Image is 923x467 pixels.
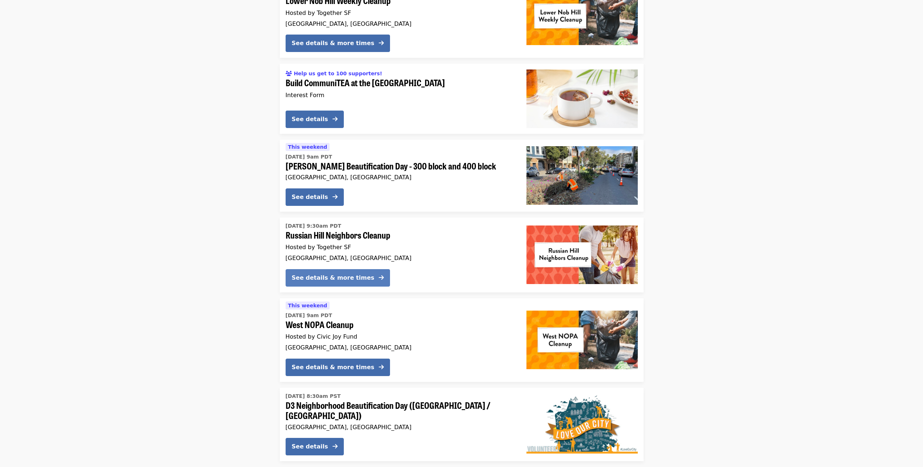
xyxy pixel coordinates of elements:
[286,35,390,52] button: See details & more times
[292,193,328,201] div: See details
[333,116,338,123] i: arrow-right icon
[286,319,515,330] span: West NOPA Cleanup
[288,144,327,150] span: This weekend
[286,161,515,171] span: [PERSON_NAME] Beautification Day - 300 block and 400 block
[286,174,515,181] div: [GEOGRAPHIC_DATA], [GEOGRAPHIC_DATA]
[286,71,292,77] i: users icon
[379,364,384,371] i: arrow-right icon
[526,395,638,454] img: D3 Neighborhood Beautification Day (North Beach / Russian Hill) organized by SF Public Works
[379,274,384,281] i: arrow-right icon
[379,40,384,47] i: arrow-right icon
[286,424,515,431] div: [GEOGRAPHIC_DATA], [GEOGRAPHIC_DATA]
[280,388,644,462] a: See details for "D3 Neighborhood Beautification Day (North Beach / Russian Hill)"
[286,111,344,128] button: See details
[286,392,341,400] time: [DATE] 8:30am PST
[280,140,644,212] a: See details for "Guerrero Beautification Day - 300 block and 400 block"
[292,442,328,451] div: See details
[286,312,332,319] time: [DATE] 9am PDT
[292,363,374,372] div: See details & more times
[286,359,390,376] button: See details & more times
[526,225,638,284] img: Russian Hill Neighbors Cleanup organized by Together SF
[286,438,344,455] button: See details
[288,303,327,308] span: This weekend
[526,311,638,369] img: West NOPA Cleanup organized by Civic Joy Fund
[286,400,515,421] span: D3 Neighborhood Beautification Day ([GEOGRAPHIC_DATA] / [GEOGRAPHIC_DATA])
[286,333,357,340] span: Hosted by Civic Joy Fund
[286,92,325,99] span: Interest Form
[526,146,638,204] img: Guerrero Beautification Day - 300 block and 400 block organized by SF Public Works
[286,222,341,230] time: [DATE] 9:30am PDT
[286,153,332,161] time: [DATE] 9am PDT
[280,64,644,133] a: See details for "Build CommuniTEA at the Street Tree Nursery"
[286,255,515,262] div: [GEOGRAPHIC_DATA], [GEOGRAPHIC_DATA]
[280,298,644,382] a: See details for "West NOPA Cleanup"
[286,20,515,27] div: [GEOGRAPHIC_DATA], [GEOGRAPHIC_DATA]
[333,443,338,450] i: arrow-right icon
[526,69,638,128] img: Build CommuniTEA at the Street Tree Nursery organized by SF Public Works
[286,269,390,287] button: See details & more times
[286,9,351,16] span: Hosted by Together SF
[294,71,382,76] span: Help us get to 100 supporters!
[286,188,344,206] button: See details
[292,115,328,124] div: See details
[292,39,374,48] div: See details & more times
[280,217,644,292] a: See details for "Russian Hill Neighbors Cleanup"
[286,244,351,251] span: Hosted by Together SF
[292,274,374,282] div: See details & more times
[286,230,515,240] span: Russian Hill Neighbors Cleanup
[286,77,515,88] span: Build CommuniTEA at the [GEOGRAPHIC_DATA]
[333,193,338,200] i: arrow-right icon
[286,344,515,351] div: [GEOGRAPHIC_DATA], [GEOGRAPHIC_DATA]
